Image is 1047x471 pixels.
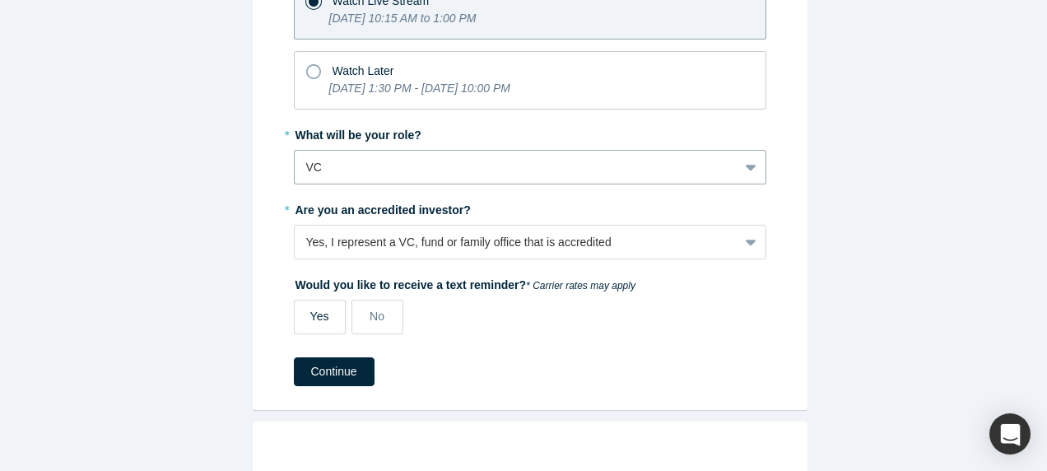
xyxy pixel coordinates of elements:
span: Watch Later [333,64,394,77]
span: Yes [310,310,329,323]
i: [DATE] 1:30 PM - [DATE] 10:00 PM [329,82,510,95]
div: Yes, I represent a VC, fund or family office that is accredited [306,234,727,251]
span: No [370,310,384,323]
button: Continue [294,357,375,386]
label: Are you an accredited investor? [294,196,766,219]
label: What will be your role? [294,121,766,144]
i: [DATE] 10:15 AM to 1:00 PM [329,12,477,25]
em: * Carrier rates may apply [526,280,635,291]
label: Would you like to receive a text reminder? [294,271,766,294]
